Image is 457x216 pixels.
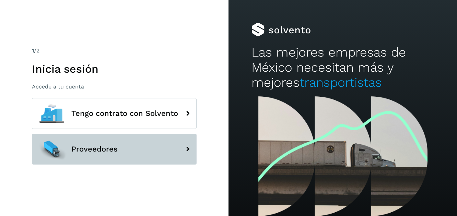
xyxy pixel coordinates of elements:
span: transportistas [300,75,382,90]
h1: Inicia sesión [32,62,197,75]
button: Proveedores [32,134,197,165]
span: 1 [32,47,34,54]
button: Tengo contrato con Solvento [32,98,197,129]
h2: Las mejores empresas de México necesitan más y mejores [251,45,434,91]
span: Proveedores [71,145,118,153]
p: Accede a tu cuenta [32,83,197,90]
span: Tengo contrato con Solvento [71,109,178,118]
div: /2 [32,47,197,55]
